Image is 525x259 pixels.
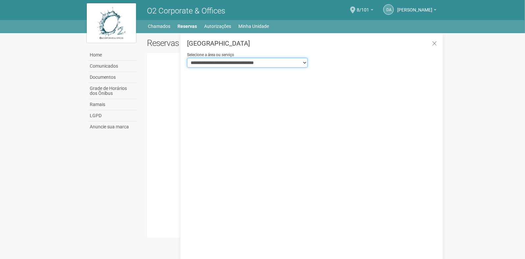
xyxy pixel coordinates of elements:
[357,8,373,13] a: 8/101
[88,83,137,99] a: Grade de Horários dos Ônibus
[88,72,137,83] a: Documentos
[397,1,432,12] span: Daniel Andres Soto Lozada
[239,22,269,31] a: Minha Unidade
[357,1,369,12] span: 8/101
[148,22,171,31] a: Chamados
[204,22,231,31] a: Autorizações
[147,38,288,48] h2: Reservas
[88,110,137,121] a: LGPD
[88,61,137,72] a: Comunicados
[152,94,434,100] div: Nenhuma reserva foi feita
[397,8,437,13] a: [PERSON_NAME]
[88,50,137,61] a: Home
[383,4,394,15] a: DA
[187,52,234,58] label: Selecione a área ou serviço
[87,3,136,43] img: logo.jpg
[178,22,197,31] a: Reservas
[88,121,137,132] a: Anuncie sua marca
[187,40,438,47] h3: [GEOGRAPHIC_DATA]
[88,99,137,110] a: Ramais
[147,6,225,15] span: O2 Corporate & Offices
